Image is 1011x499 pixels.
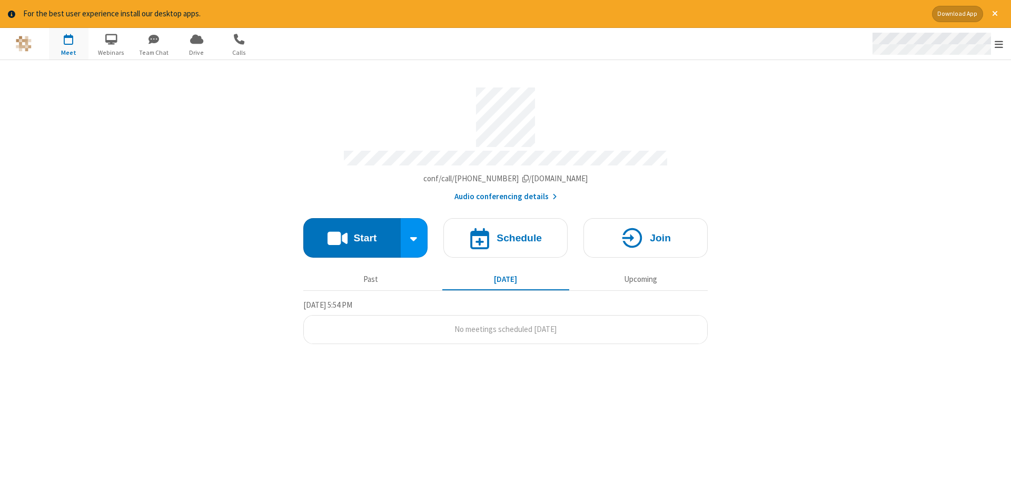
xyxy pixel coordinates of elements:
[308,270,434,290] button: Past
[863,28,1011,60] div: Open menu
[303,218,401,258] button: Start
[650,233,671,243] h4: Join
[577,270,704,290] button: Upcoming
[303,299,708,344] section: Today's Meetings
[303,300,352,310] span: [DATE] 5:54 PM
[442,270,569,290] button: [DATE]
[423,173,588,183] span: Copy my meeting room link
[177,48,216,57] span: Drive
[423,173,588,185] button: Copy my meeting room linkCopy my meeting room link
[4,28,43,60] button: Logo
[454,324,557,334] span: No meetings scheduled [DATE]
[92,48,131,57] span: Webinars
[932,6,983,22] button: Download App
[16,36,32,52] img: QA Selenium DO NOT DELETE OR CHANGE
[987,6,1003,22] button: Close alert
[353,233,376,243] h4: Start
[454,191,557,203] button: Audio conferencing details
[497,233,542,243] h4: Schedule
[23,8,924,20] div: For the best user experience install our desktop apps.
[220,48,259,57] span: Calls
[303,80,708,202] section: Account details
[49,48,88,57] span: Meet
[134,48,174,57] span: Team Chat
[443,218,568,258] button: Schedule
[401,218,428,258] div: Start conference options
[583,218,708,258] button: Join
